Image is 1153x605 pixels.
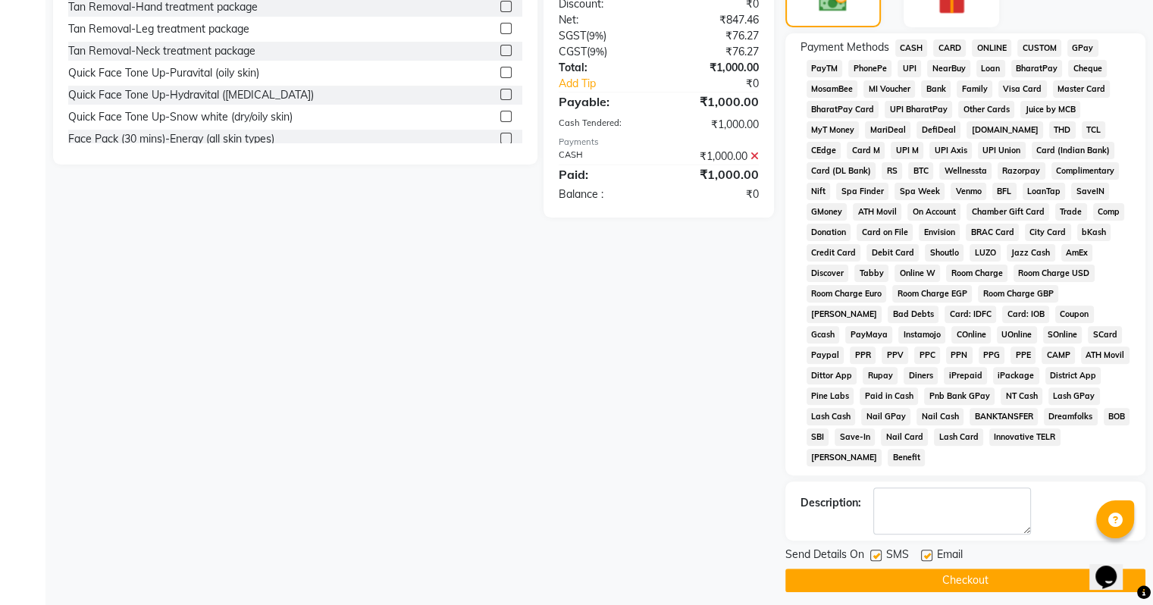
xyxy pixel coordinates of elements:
[547,92,659,111] div: Payable:
[1081,346,1130,364] span: ATH Movil
[886,547,909,566] span: SMS
[845,326,892,343] span: PayMaya
[807,183,831,200] span: Nift
[1007,244,1055,262] span: Jazz Cash
[866,244,919,262] span: Debit Card
[944,367,987,384] span: iPrepaid
[659,12,770,28] div: ₹847.46
[1032,142,1115,159] span: Card (Indian Bank)
[807,80,858,98] span: MosamBee
[979,346,1005,364] span: PPG
[547,149,659,165] div: CASH
[848,60,891,77] span: PhonePe
[1011,60,1063,77] span: BharatPay
[847,142,885,159] span: Card M
[895,265,940,282] span: Online W
[945,306,996,323] span: Card: IDFC
[895,39,928,57] span: CASH
[966,224,1019,241] span: BRAC Card
[547,12,659,28] div: Net:
[1045,367,1101,384] span: District App
[885,101,952,118] span: UPI BharatPay
[1055,306,1094,323] span: Coupon
[978,285,1058,302] span: Room Charge GBP
[785,569,1145,592] button: Checkout
[934,428,983,446] span: Lash Card
[1055,203,1087,221] span: Trade
[929,142,972,159] span: UPI Axis
[1010,346,1036,364] span: PPE
[921,80,951,98] span: Bank
[925,244,963,262] span: Shoutlo
[1014,265,1095,282] span: Room Charge USD
[1025,224,1071,241] span: City Card
[559,136,759,149] div: Payments
[659,60,770,76] div: ₹1,000.00
[1048,387,1100,405] span: Lash GPay
[916,121,960,139] span: DefiDeal
[907,203,960,221] span: On Account
[807,428,829,446] span: SBI
[937,547,963,566] span: Email
[801,495,861,511] div: Description:
[946,265,1007,282] span: Room Charge
[807,326,840,343] span: Gcash
[807,367,857,384] span: Dittor App
[916,408,963,425] span: Nail Cash
[559,45,587,58] span: CGST
[1001,387,1042,405] span: NT Cash
[908,162,933,180] span: BTC
[1053,80,1111,98] span: Master Card
[801,39,889,55] span: Payment Methods
[1049,121,1076,139] span: THD
[1082,121,1106,139] span: TCL
[1061,244,1093,262] span: AmEx
[659,187,770,202] div: ₹0
[914,346,940,364] span: PPC
[1017,39,1061,57] span: CUSTOM
[892,285,972,302] span: Room Charge EGP
[924,387,995,405] span: Pnb Bank GPay
[989,428,1061,446] span: Innovative TELR
[68,43,255,59] div: Tan Removal-Neck treatment package
[1077,224,1111,241] span: bKash
[807,449,882,466] span: [PERSON_NAME]
[951,326,991,343] span: COnline
[547,28,659,44] div: ( )
[1067,39,1098,57] span: GPay
[68,21,249,37] div: Tan Removal-Leg treatment package
[967,203,1049,221] span: Chamber Gift Card
[992,183,1017,200] span: BFL
[861,408,910,425] span: Nail GPay
[1088,326,1122,343] span: SCard
[854,265,888,282] span: Tabby
[1104,408,1130,425] span: BOB
[857,224,913,241] span: Card on File
[882,162,902,180] span: RS
[978,142,1026,159] span: UPI Union
[807,224,851,241] span: Donation
[1002,306,1049,323] span: Card: IOB
[850,346,876,364] span: PPR
[958,101,1014,118] span: Other Cards
[659,28,770,44] div: ₹76.27
[946,346,973,364] span: PPN
[547,76,677,92] a: Add Tip
[933,39,966,57] span: CARD
[976,60,1005,77] span: Loan
[853,203,901,221] span: ATH Movil
[68,65,259,81] div: Quick Face Tone Up-Puravital (oily skin)
[891,142,923,159] span: UPI M
[904,367,938,384] span: Diners
[68,109,293,125] div: Quick Face Tone Up-Snow white (dry/oily skin)
[1020,101,1080,118] span: Juice by MCB
[1044,408,1098,425] span: Dreamfolks
[1042,346,1075,364] span: CAMP
[951,183,986,200] span: Venmo
[547,117,659,133] div: Cash Tendered:
[1043,326,1083,343] span: SOnline
[807,285,887,302] span: Room Charge Euro
[927,60,970,77] span: NearBuy
[68,87,314,103] div: Quick Face Tone Up-Hydravital ([MEDICAL_DATA])
[659,44,770,60] div: ₹76.27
